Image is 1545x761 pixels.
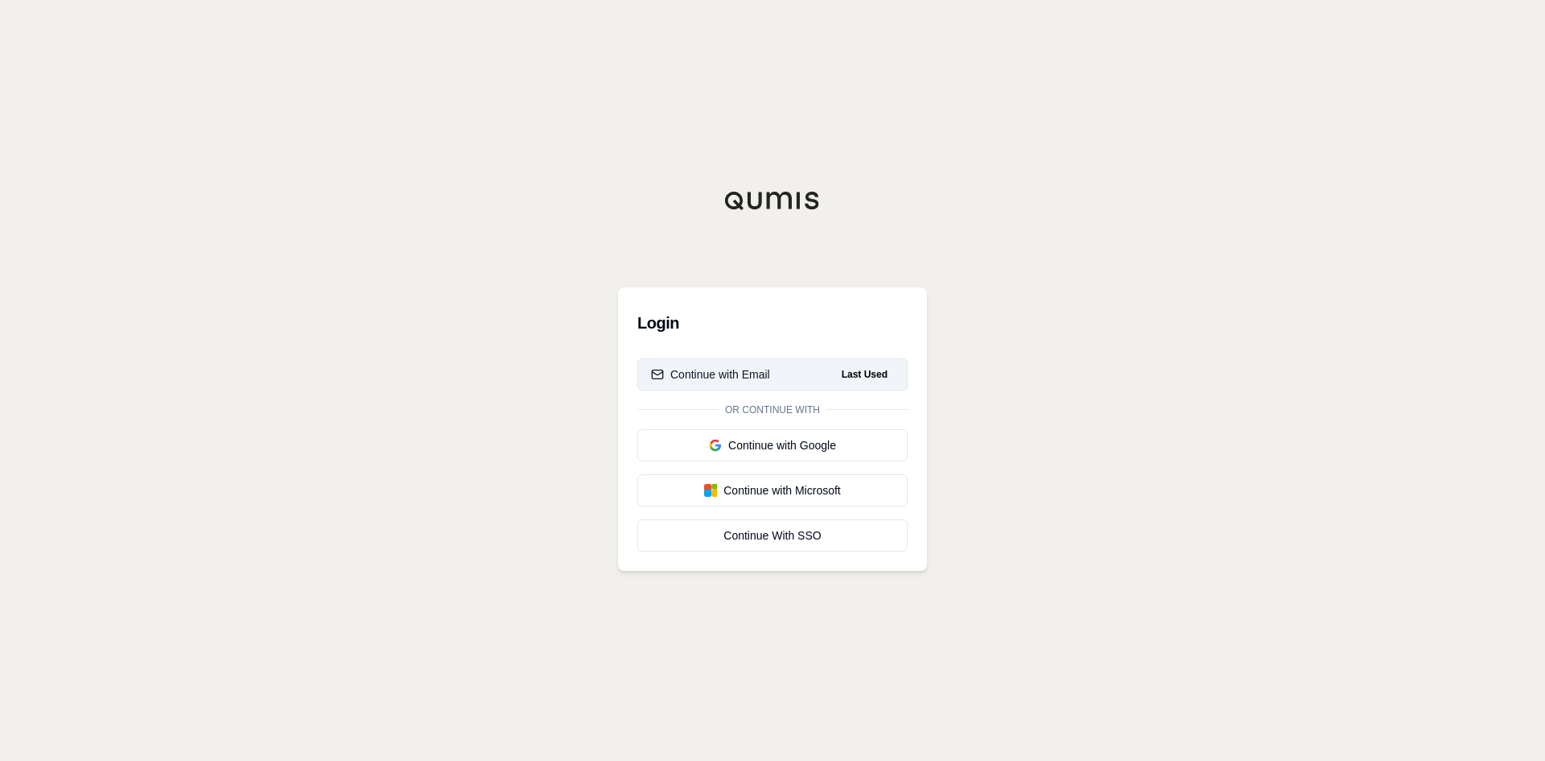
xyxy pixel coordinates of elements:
button: Continue with Google [637,429,908,461]
div: Continue with Google [651,437,894,453]
img: Qumis [724,191,821,210]
a: Continue With SSO [637,519,908,552]
h3: Login [637,307,908,339]
span: Last Used [835,365,894,384]
span: Or continue with [719,403,826,416]
div: Continue with Microsoft [651,482,894,498]
button: Continue with EmailLast Used [637,358,908,391]
button: Continue with Microsoft [637,474,908,507]
div: Continue with Email [651,366,770,383]
div: Continue With SSO [651,527,894,544]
